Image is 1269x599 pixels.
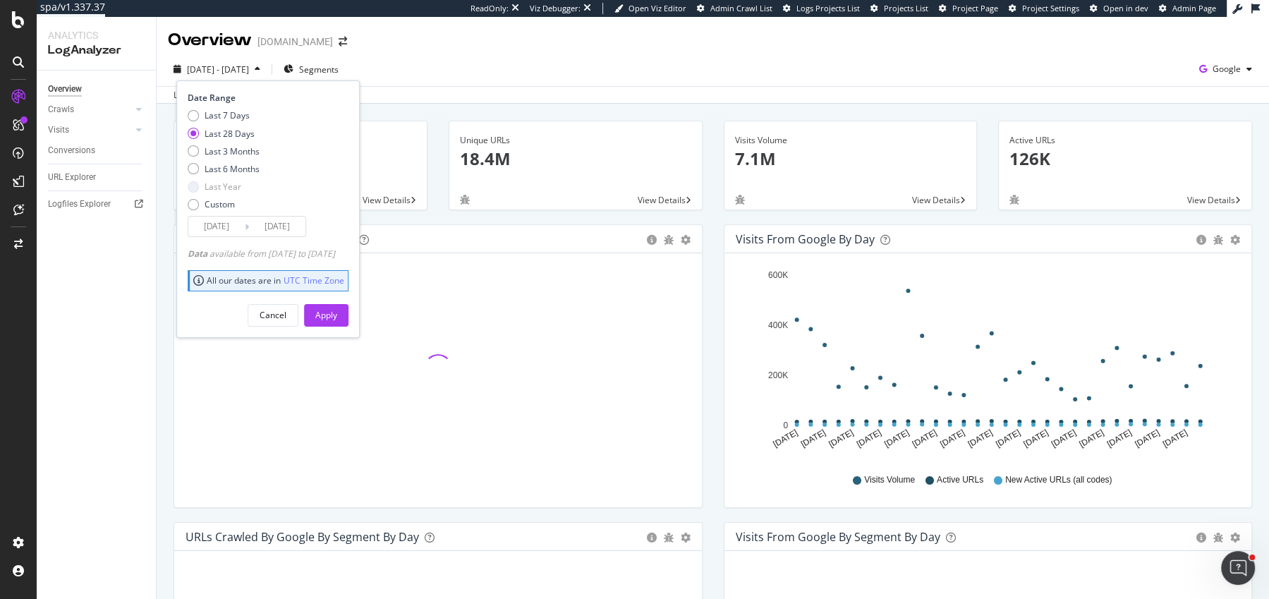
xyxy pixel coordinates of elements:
[48,143,95,158] div: Conversions
[188,163,260,175] div: Last 6 Months
[629,3,686,13] span: Open Viz Editor
[1194,58,1258,80] button: Google
[48,197,111,212] div: Logfiles Explorer
[1009,195,1019,205] div: bug
[188,128,260,140] div: Last 28 Days
[1133,428,1161,449] text: [DATE]
[664,533,674,543] div: bug
[638,194,686,206] span: View Details
[174,89,250,102] div: Last update
[257,35,333,49] div: [DOMAIN_NAME]
[168,58,266,80] button: [DATE] - [DATE]
[1230,235,1240,245] div: gear
[1090,3,1148,14] a: Open in dev
[799,428,827,449] text: [DATE]
[188,217,245,236] input: Start Date
[736,530,940,544] div: Visits from Google By Segment By Day
[186,530,419,544] div: URLs Crawled by Google By Segment By Day
[1009,3,1079,14] a: Project Settings
[1005,474,1112,486] span: New Active URLs (all codes)
[205,181,241,193] div: Last Year
[188,248,335,260] div: available from [DATE] to [DATE]
[188,181,260,193] div: Last Year
[48,102,132,117] a: Crawls
[48,42,145,59] div: LogAnalyzer
[736,232,875,246] div: Visits from Google by day
[363,194,411,206] span: View Details
[939,3,998,14] a: Project Page
[783,420,788,430] text: 0
[278,58,344,80] button: Segments
[188,248,210,260] span: Data
[1105,428,1133,449] text: [DATE]
[188,109,260,121] div: Last 7 Days
[938,428,966,449] text: [DATE]
[735,147,966,171] p: 7.1M
[767,320,787,330] text: 400K
[910,428,938,449] text: [DATE]
[1009,134,1241,147] div: Active URLs
[530,3,581,14] div: Viz Debugger:
[1021,428,1050,449] text: [DATE]
[767,370,787,380] text: 200K
[188,198,260,210] div: Custom
[796,3,860,13] span: Logs Projects List
[870,3,928,14] a: Projects List
[710,3,772,13] span: Admin Crawl List
[783,3,860,14] a: Logs Projects List
[48,28,145,42] div: Analytics
[48,170,96,185] div: URL Explorer
[460,147,691,171] p: 18.4M
[260,309,286,321] div: Cancel
[48,102,74,117] div: Crawls
[1159,3,1216,14] a: Admin Page
[735,195,745,205] div: bug
[884,3,928,13] span: Projects List
[48,143,146,158] a: Conversions
[1160,428,1189,449] text: [DATE]
[249,217,305,236] input: End Date
[1196,235,1206,245] div: circle-info
[681,533,691,543] div: gear
[1213,63,1241,75] span: Google
[1103,3,1148,13] span: Open in dev
[1187,194,1235,206] span: View Details
[1213,235,1223,245] div: bug
[205,128,255,140] div: Last 28 Days
[647,533,657,543] div: circle-info
[1049,428,1077,449] text: [DATE]
[1172,3,1216,13] span: Admin Page
[48,82,146,97] a: Overview
[664,235,674,245] div: bug
[470,3,509,14] div: ReadOnly:
[735,134,966,147] div: Visits Volume
[248,304,298,327] button: Cancel
[647,235,657,245] div: circle-info
[48,170,146,185] a: URL Explorer
[937,474,983,486] span: Active URLs
[205,109,250,121] div: Last 7 Days
[460,134,691,147] div: Unique URLs
[188,92,345,104] div: Date Range
[993,428,1021,449] text: [DATE]
[736,265,1241,461] svg: A chart.
[187,63,249,75] span: [DATE] - [DATE]
[1230,533,1240,543] div: gear
[771,428,799,449] text: [DATE]
[1196,533,1206,543] div: circle-info
[339,37,347,47] div: arrow-right-arrow-left
[1213,533,1223,543] div: bug
[168,28,252,52] div: Overview
[48,82,82,97] div: Overview
[315,309,337,321] div: Apply
[614,3,686,14] a: Open Viz Editor
[48,123,132,138] a: Visits
[864,474,915,486] span: Visits Volume
[460,195,470,205] div: bug
[966,428,994,449] text: [DATE]
[767,270,787,280] text: 600K
[1022,3,1079,13] span: Project Settings
[284,274,344,286] a: UTC Time Zone
[912,194,960,206] span: View Details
